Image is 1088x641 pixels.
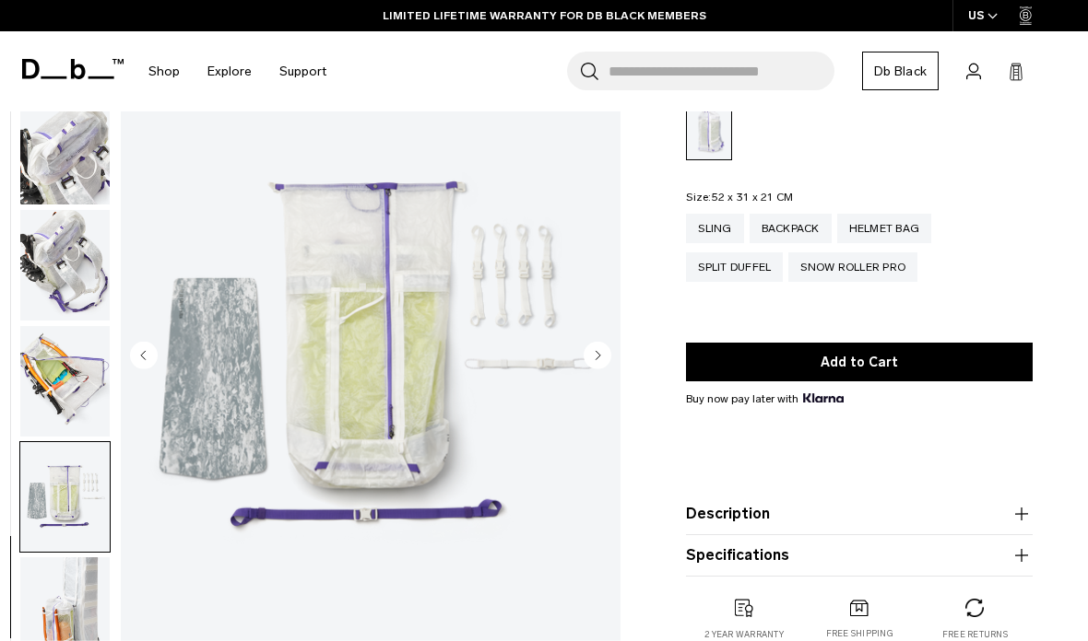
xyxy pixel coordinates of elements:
button: Description [686,503,1033,525]
a: Split Duffel [686,252,783,282]
nav: Main Navigation [135,31,340,111]
button: Add to Cart [686,343,1033,381]
a: Helmet Bag [837,214,932,243]
a: LIMITED LIFETIME WARRANTY FOR DB BLACK MEMBERS [383,7,706,24]
button: Weigh_Lighter_Backpack_25L_13.png [19,209,111,321]
button: Next slide [584,341,611,372]
a: Explore [207,39,252,104]
img: Weigh_Lighter_Backpack_25L_12.png [20,94,110,204]
span: 52 x 31 x 21 CM [712,191,794,204]
a: Aurora [686,103,732,160]
a: Support [279,39,326,104]
a: Backpack [750,214,832,243]
p: Free shipping [826,627,893,640]
button: Specifications [686,544,1033,566]
img: Weigh_Lighter_Backpack_25L_13.png [20,210,110,320]
a: Db Black [862,52,939,90]
a: Sling [686,214,743,243]
button: Previous slide [130,341,158,372]
img: {"height" => 20, "alt" => "Klarna"} [803,393,843,402]
span: Buy now pay later with [686,390,843,407]
legend: Size: [686,192,793,203]
button: Weigh_Lighter_Backpack_25L_12.png [19,93,111,205]
a: Snow Roller Pro [788,252,917,282]
button: Weigh_Lighter_Backpack_25L_15.png [19,440,111,553]
img: Weigh_Lighter_Backpack_25L_15.png [20,441,110,552]
button: Weigh_Lighter_Backpack_25L_14.png [19,325,111,437]
p: Free returns [942,628,1008,641]
a: Shop [148,39,180,104]
p: 2 year warranty [704,628,784,641]
img: Weigh_Lighter_Backpack_25L_14.png [20,326,110,437]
